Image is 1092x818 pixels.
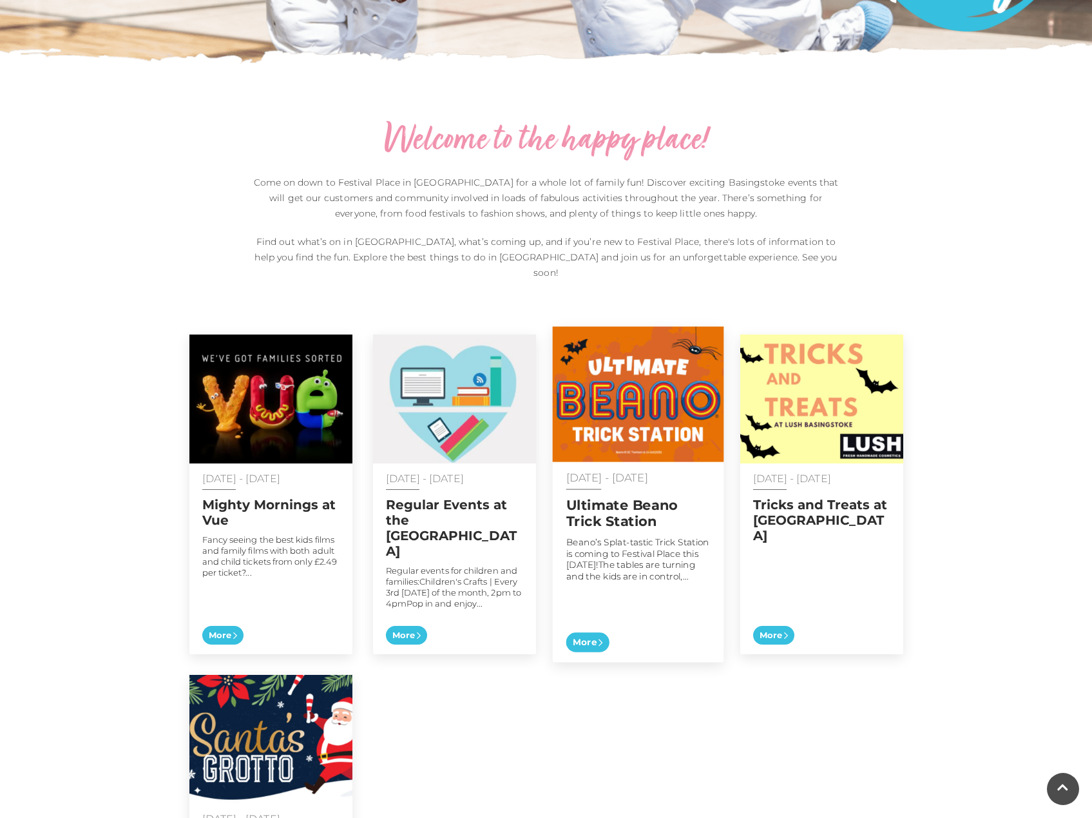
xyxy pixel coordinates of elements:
h2: Ultimate Beano Trick Station [566,497,710,529]
a: [DATE] - [DATE] Tricks and Treats at [GEOGRAPHIC_DATA] More [740,335,903,654]
p: [DATE] - [DATE] [202,473,340,484]
p: [DATE] - [DATE] [566,472,710,483]
p: Find out what’s on in [GEOGRAPHIC_DATA], what’s coming up, and if you’re new to Festival Place, t... [250,234,843,280]
p: Regular events for children and families:Children's Crafts | Every 3rd [DATE] of the month, 2pm t... [386,565,523,609]
img: Trick or Treat Takeover | Festival Place | Basingstoke | Hampshire [552,327,723,462]
p: [DATE] - [DATE] [386,473,523,484]
h2: Tricks and Treats at [GEOGRAPHIC_DATA] [753,497,890,543]
img: Santa's Grotto, Basingstoke, Hampshire [189,675,352,804]
p: Fancy seeing the best kids films and family films with both adult and child tickets from only £2.... [202,534,340,578]
h2: Mighty Mornings at Vue [202,497,340,528]
span: More [386,626,427,645]
h2: Regular Events at the [GEOGRAPHIC_DATA] [386,497,523,559]
a: [DATE] - [DATE] Ultimate Beano Trick Station Beano’s Splat-tastic Trick Station is coming to Fest... [552,327,723,663]
p: Come on down to Festival Place in [GEOGRAPHIC_DATA] for a whole lot of family fun! Discover excit... [250,175,843,221]
p: Beano’s Splat-tastic Trick Station is coming to Festival Place this [DATE]!The tables are turning... [566,536,710,582]
h2: Welcome to the happy place! [250,121,843,162]
a: [DATE] - [DATE] Regular Events at the [GEOGRAPHIC_DATA] Regular events for children and families:... [373,335,536,654]
span: More [202,626,244,645]
p: [DATE] - [DATE] [753,473,890,484]
a: [DATE] - [DATE] Mighty Mornings at Vue Fancy seeing the best kids films and family films with bot... [189,335,352,654]
span: More [566,632,609,652]
span: More [753,626,794,645]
